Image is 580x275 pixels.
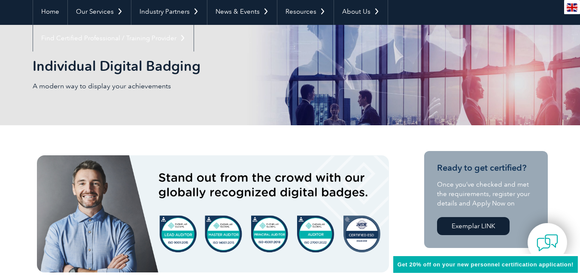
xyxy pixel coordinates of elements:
a: Exemplar LINK [437,217,510,235]
h2: Individual Digital Badging [33,59,393,73]
span: Get 20% off on your new personnel certification application! [398,261,574,268]
h3: Ready to get certified? [437,163,535,173]
p: A modern way to display your achievements [33,82,290,91]
p: Once you’ve checked and met the requirements, register your details and Apply Now on [437,180,535,208]
a: Find Certified Professional / Training Provider [33,25,194,51]
img: contact-chat.png [537,232,558,254]
img: en [567,3,577,12]
img: badges [37,155,389,272]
